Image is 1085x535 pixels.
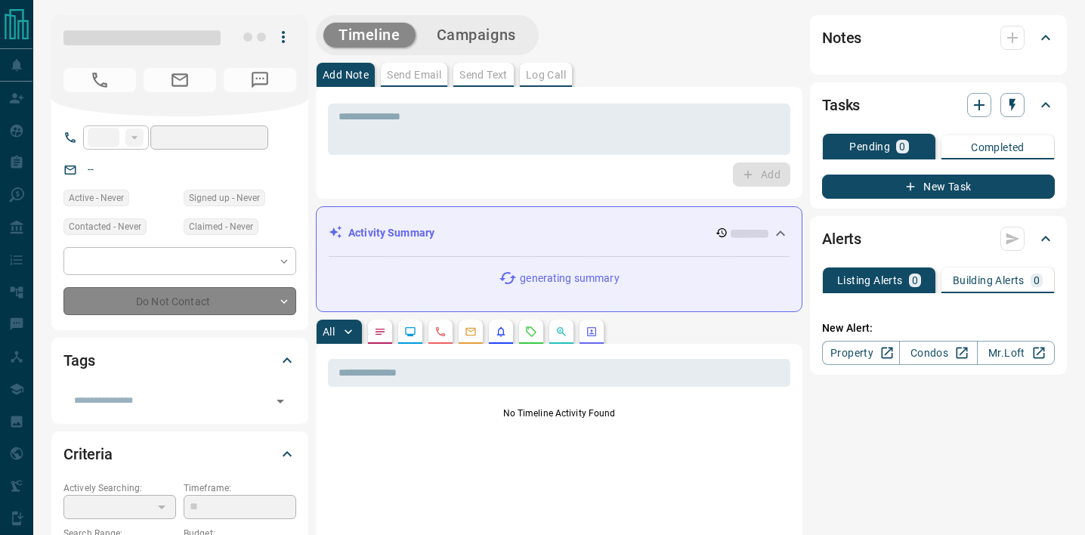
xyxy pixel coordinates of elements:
p: Pending [849,141,890,152]
svg: Notes [374,326,386,338]
div: Activity Summary [329,219,790,247]
svg: Opportunities [555,326,567,338]
svg: Emails [465,326,477,338]
p: generating summary [520,271,619,286]
span: Signed up - Never [189,190,260,206]
p: New Alert: [822,320,1055,336]
span: No Number [63,68,136,92]
span: No Number [224,68,296,92]
div: Do Not Contact [63,287,296,315]
div: Alerts [822,221,1055,257]
h2: Criteria [63,442,113,466]
span: Contacted - Never [69,219,141,234]
h2: Tasks [822,93,860,117]
p: Completed [971,142,1025,153]
h2: Notes [822,26,861,50]
a: Property [822,341,900,365]
div: Tasks [822,87,1055,123]
div: Tags [63,342,296,379]
button: New Task [822,175,1055,199]
svg: Lead Browsing Activity [404,326,416,338]
p: Add Note [323,70,369,80]
div: Criteria [63,436,296,472]
svg: Requests [525,326,537,338]
svg: Calls [434,326,447,338]
span: Active - Never [69,190,124,206]
p: 0 [912,275,918,286]
h2: Tags [63,348,94,373]
p: Timeframe: [184,481,296,495]
p: Building Alerts [953,275,1025,286]
h2: Alerts [822,227,861,251]
p: Listing Alerts [837,275,903,286]
p: 0 [1034,275,1040,286]
span: No Email [144,68,216,92]
button: Campaigns [422,23,531,48]
p: Actively Searching: [63,481,176,495]
svg: Agent Actions [586,326,598,338]
span: Claimed - Never [189,219,253,234]
button: Timeline [323,23,416,48]
a: Condos [899,341,977,365]
button: Open [270,391,291,412]
p: Activity Summary [348,225,434,241]
a: -- [88,163,94,175]
p: No Timeline Activity Found [328,407,790,420]
div: Notes [822,20,1055,56]
svg: Listing Alerts [495,326,507,338]
p: All [323,326,335,337]
a: Mr.Loft [977,341,1055,365]
p: 0 [899,141,905,152]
